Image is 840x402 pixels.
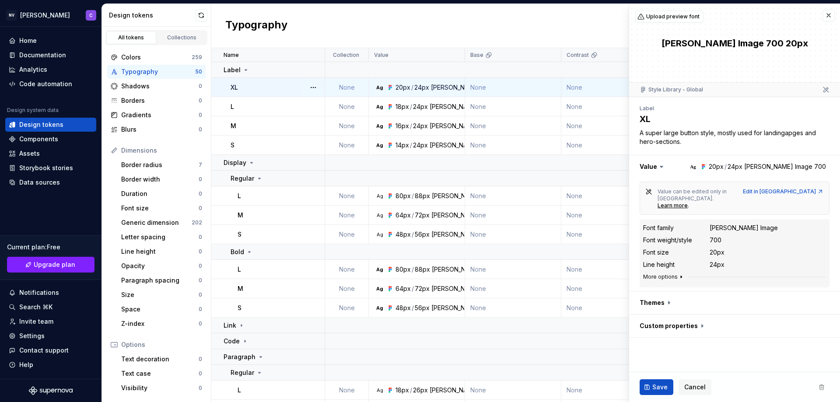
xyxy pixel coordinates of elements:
div: 0 [199,277,202,284]
div: Ag [376,142,383,149]
p: Bold [231,248,244,256]
td: None [325,279,369,298]
div: Ag [689,163,696,170]
div: 700 [710,236,721,245]
a: Line height0 [118,245,206,259]
div: Settings [19,332,45,340]
div: 26px [413,386,428,395]
div: 20px [395,83,410,92]
div: / [412,192,414,200]
div: Search ⌘K [19,303,52,311]
div: Home [19,36,37,45]
td: None [561,78,658,97]
a: Typography50 [107,65,206,79]
a: Style Library - Global [648,86,703,93]
a: Z-index0 [118,317,206,331]
div: 0 [199,205,202,212]
div: Ag [376,266,383,273]
div: 259 [192,54,202,61]
div: [PERSON_NAME] Image [431,284,500,293]
a: Assets [5,147,96,161]
div: 0 [199,370,202,377]
p: XL [231,83,238,92]
a: Components [5,132,96,146]
a: Learn more [658,202,688,209]
div: All tokens [109,34,153,41]
button: Save [640,379,673,395]
div: 24px [413,122,428,130]
div: 0 [199,112,202,119]
div: 0 [199,306,202,313]
p: Code [224,337,240,346]
p: L [231,102,234,111]
button: NV[PERSON_NAME]C [2,6,100,24]
span: Value can be edited only in [GEOGRAPHIC_DATA]. [658,188,728,202]
div: 24px [414,83,429,92]
div: 48px [395,304,411,312]
td: None [325,298,369,318]
div: Options [121,340,202,349]
td: None [561,206,658,225]
td: None [465,225,561,244]
a: Data sources [5,175,96,189]
div: Storybook stories [19,164,73,172]
button: Search ⌘K [5,300,96,314]
td: None [465,186,561,206]
div: / [410,102,412,111]
div: 24px [413,141,428,150]
p: Link [224,321,236,330]
p: Display [224,158,246,167]
div: Line height [643,260,675,269]
a: Gradients0 [107,108,206,122]
div: Edit in [GEOGRAPHIC_DATA] [743,188,824,195]
div: 80px [395,265,411,274]
div: 0 [199,385,202,392]
div: 50 [195,68,202,75]
span: Cancel [684,383,706,392]
div: Design tokens [19,120,63,129]
a: Supernova Logo [29,386,73,395]
a: Blurs0 [107,122,206,136]
div: 0 [199,234,202,241]
a: Border radius7 [118,158,206,172]
div: [PERSON_NAME] Image [432,192,500,200]
p: S [238,230,241,239]
a: Letter spacing0 [118,230,206,244]
p: Base [470,52,483,59]
td: None [325,136,369,155]
a: Opacity0 [118,259,206,273]
div: Components [19,135,58,143]
div: Ag [376,304,383,311]
div: / [410,386,412,395]
a: Generic dimension202 [118,216,206,230]
div: Colors [121,53,192,62]
td: None [465,298,561,318]
div: C [89,12,93,19]
td: None [561,186,658,206]
div: Design tokens [109,11,195,20]
div: [PERSON_NAME] Image [431,304,500,312]
div: 0 [199,126,202,133]
div: 88px [415,265,430,274]
td: None [465,136,561,155]
a: Duration0 [118,187,206,201]
button: Contact support [5,343,96,357]
div: / [412,284,414,293]
div: NV [6,10,17,21]
div: Contact support [19,346,69,355]
div: 64px [395,284,411,293]
a: Settings [5,329,96,343]
div: Font size [643,248,669,257]
div: 80px [395,192,411,200]
p: S [238,304,241,312]
p: Value [374,52,388,59]
td: None [325,116,369,136]
div: Z-index [121,319,199,328]
div: Invite team [19,317,53,326]
h2: Typography [225,18,287,34]
td: None [465,78,561,97]
td: None [465,381,561,400]
button: Upgrade plan [7,257,94,273]
td: None [325,78,369,97]
textarea: A super large button style, mostly used for landingapges and hero-sections. [638,127,828,148]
